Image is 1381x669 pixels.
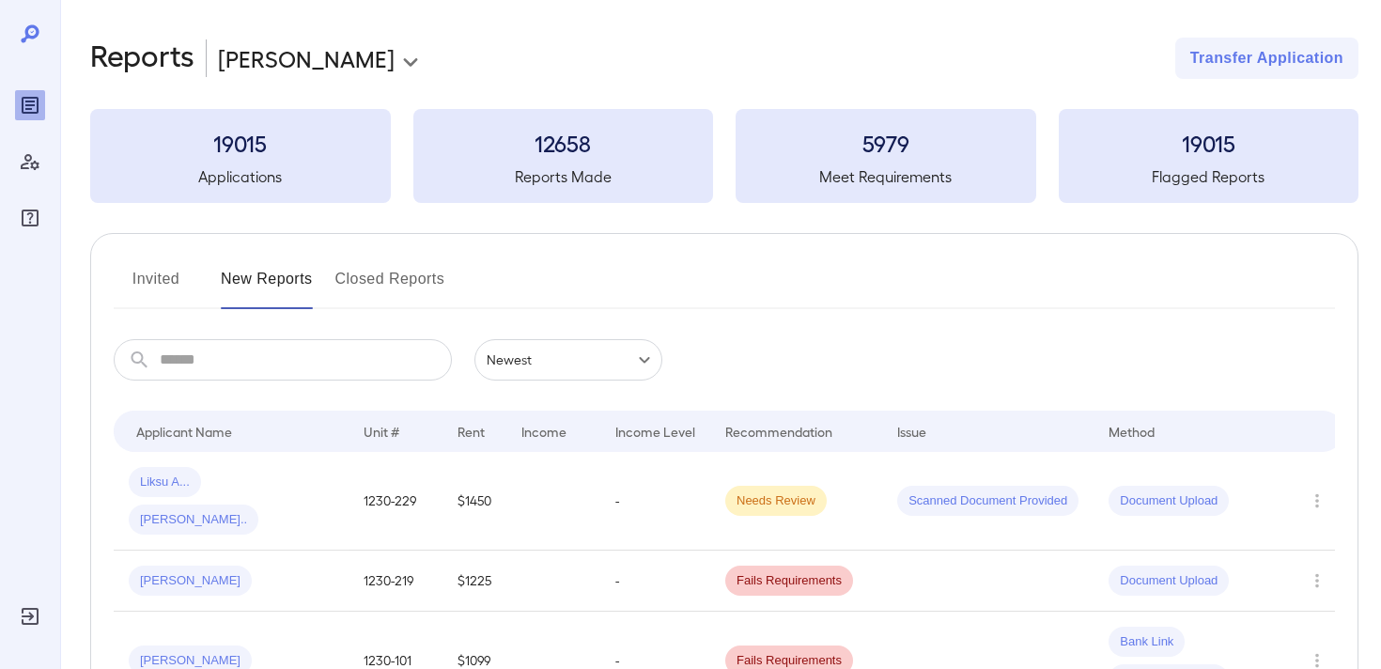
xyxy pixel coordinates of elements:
div: Applicant Name [136,420,232,443]
td: 1230-219 [349,551,442,612]
span: Fails Requirements [725,572,853,590]
div: Method [1109,420,1155,443]
h2: Reports [90,38,194,79]
button: Row Actions [1302,486,1332,516]
button: Transfer Application [1175,38,1358,79]
div: Newest [474,339,662,381]
button: Closed Reports [335,264,445,309]
div: Issue [897,420,927,443]
span: Document Upload [1109,492,1229,510]
h5: Meet Requirements [736,165,1036,188]
td: - [600,452,710,551]
td: $1225 [442,551,506,612]
span: Scanned Document Provided [897,492,1078,510]
button: New Reports [221,264,313,309]
h5: Reports Made [413,165,714,188]
h3: 5979 [736,128,1036,158]
p: [PERSON_NAME] [218,43,395,73]
td: $1450 [442,452,506,551]
div: Income Level [615,420,695,443]
div: Rent [458,420,488,443]
div: Reports [15,90,45,120]
h5: Flagged Reports [1059,165,1359,188]
span: Liksu A... [129,474,201,491]
span: [PERSON_NAME].. [129,511,258,529]
div: Log Out [15,601,45,631]
h5: Applications [90,165,391,188]
span: Bank Link [1109,633,1185,651]
span: Document Upload [1109,572,1229,590]
button: Row Actions [1302,566,1332,596]
h3: 19015 [1059,128,1359,158]
h3: 12658 [413,128,714,158]
td: 1230-229 [349,452,442,551]
span: Needs Review [725,492,827,510]
button: Invited [114,264,198,309]
div: Unit # [364,420,399,443]
span: [PERSON_NAME] [129,572,252,590]
div: FAQ [15,203,45,233]
div: Manage Users [15,147,45,177]
h3: 19015 [90,128,391,158]
div: Income [521,420,566,443]
td: - [600,551,710,612]
div: Recommendation [725,420,832,443]
summary: 19015Applications12658Reports Made5979Meet Requirements19015Flagged Reports [90,109,1358,203]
